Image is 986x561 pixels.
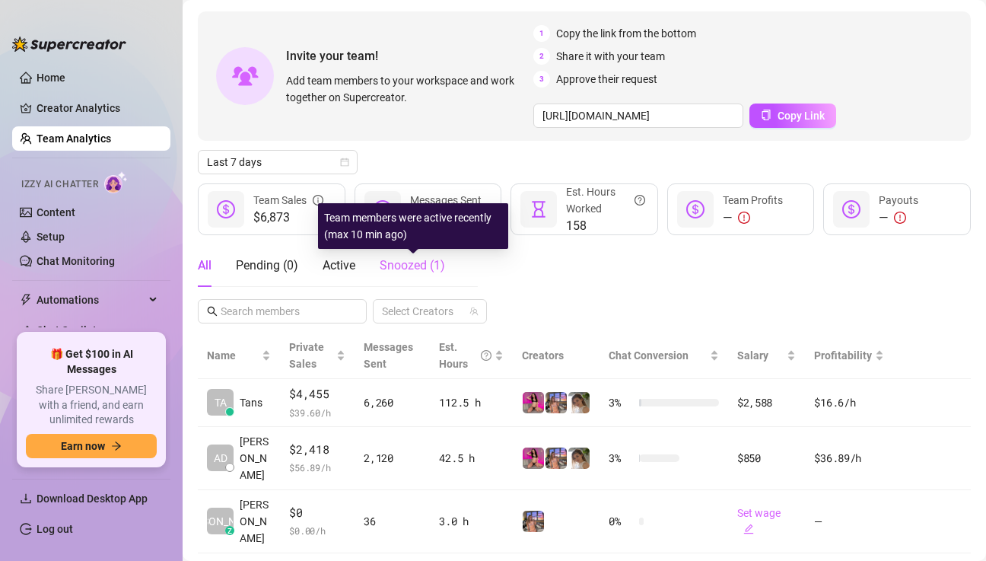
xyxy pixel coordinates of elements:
span: arrow-right [111,441,122,451]
span: Last 7 days [207,151,348,174]
span: Profitability [814,349,872,362]
img: liz [523,448,544,469]
span: hourglass [530,200,548,218]
div: 6,260 [364,394,421,411]
div: — [723,209,783,227]
span: $ 0.00 /h [289,523,345,538]
img: Brooklyn [545,392,567,413]
div: Team members were active recently (max 10 min ago) [318,203,508,249]
span: Invite your team! [286,46,533,65]
a: Team Analytics [37,132,111,145]
span: $ 39.60 /h [289,405,345,420]
td: — [805,490,893,553]
span: Private Sales [289,341,324,370]
img: Brooklyn [545,448,567,469]
span: [PERSON_NAME] [180,513,261,530]
a: Set wageedit [737,507,781,536]
div: 3.0 h [439,513,503,530]
span: Tans [240,394,262,411]
button: Earn nowarrow-right [26,434,157,458]
div: $850 [737,450,797,467]
span: [PERSON_NAME] [240,496,271,547]
div: $16.6 /h [814,394,884,411]
span: Add team members to your workspace and work together on Supercreator. [286,72,527,106]
span: copy [761,110,771,120]
span: dollar-circle [686,200,705,218]
div: 36 [364,513,421,530]
span: Earn now [61,440,105,452]
span: $6,873 [253,209,323,227]
span: [PERSON_NAME] [240,433,271,483]
div: z [225,526,234,535]
img: Brooklyn [523,511,544,532]
span: Download Desktop App [37,492,148,505]
span: $2,418 [289,441,345,459]
span: message [374,200,392,218]
div: All [198,257,212,275]
a: Creator Analytics [37,96,158,120]
span: 🎁 Get $100 in AI Messages [26,347,157,377]
span: 2 [533,48,550,65]
a: Content [37,206,75,218]
a: Chat Monitoring [37,255,115,267]
span: Active [323,258,355,273]
span: 3 % [609,394,633,411]
span: Salary [737,349,768,362]
span: info-circle [313,192,323,209]
span: Messages Sent [410,194,482,206]
th: Name [198,333,280,379]
div: Est. Hours Worked [566,183,645,217]
div: 112.5 h [439,394,503,411]
span: $4,455 [289,385,345,403]
span: search [207,306,218,317]
span: team [469,307,479,316]
span: Share it with your team [556,48,665,65]
span: 3 [533,71,550,88]
span: calendar [340,158,349,167]
span: Izzy AI Chatter [21,177,98,192]
div: 42.5 h [439,450,503,467]
button: Copy Link [749,104,836,128]
th: Creators [513,333,600,379]
img: liz [523,392,544,413]
span: 1 [533,25,550,42]
span: download [20,492,32,505]
div: Team Sales [253,192,323,209]
span: Share [PERSON_NAME] with a friend, and earn unlimited rewards [26,383,157,428]
div: 2,120 [364,450,421,467]
span: AD [214,450,227,467]
a: Log out [37,523,73,535]
span: 3 % [609,450,633,467]
span: Chat Copilot [37,318,145,343]
a: Home [37,72,65,84]
img: madi [568,448,590,469]
img: AI Chatter [104,171,128,193]
span: Team Profits [723,194,783,206]
div: $36.89 /h [814,450,884,467]
img: Chat Copilot [20,325,30,336]
span: question-circle [635,183,645,217]
span: TA [215,394,227,411]
span: 158 [566,217,645,235]
span: Copy Link [778,110,825,122]
span: Payouts [879,194,918,206]
span: Name [207,347,259,364]
span: Snoozed ( 1 ) [380,258,445,273]
div: — [879,209,918,227]
span: edit [743,524,754,534]
span: $ 56.89 /h [289,460,345,475]
img: madi [568,392,590,413]
span: $0 [289,504,345,522]
span: Approve their request [556,71,657,88]
span: dollar-circle [842,200,860,218]
span: thunderbolt [20,294,32,306]
span: Chat Conversion [609,349,689,362]
span: Automations [37,288,145,312]
span: exclamation-circle [738,212,750,224]
div: $2,588 [737,394,797,411]
span: Copy the link from the bottom [556,25,696,42]
img: logo-BBDzfeDw.svg [12,37,126,52]
input: Search members [221,303,345,320]
span: question-circle [481,339,491,372]
span: dollar-circle [217,200,235,218]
